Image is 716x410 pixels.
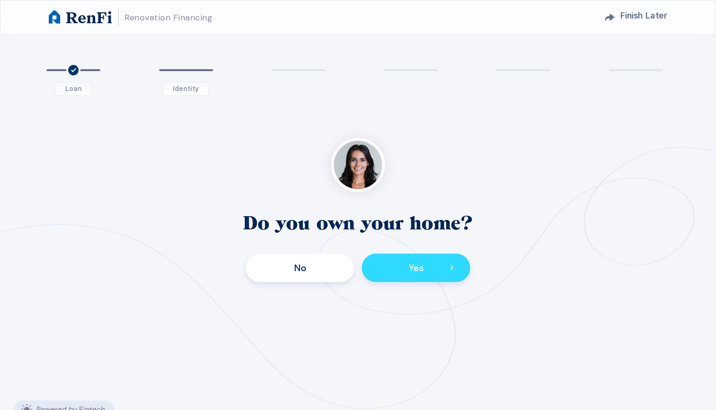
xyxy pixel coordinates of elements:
[125,10,212,25] h3: Renovation Financing
[163,82,209,96] span: Identity
[66,9,112,26] h1: RenFi
[246,254,354,282] button: No
[172,209,544,237] p: Do you own your home?
[49,9,112,26] a: RenFi
[362,254,470,282] button: Yes>
[449,260,454,276] span: >
[66,63,81,77] i: 1
[409,262,424,274] span: Yes
[55,82,92,96] span: Loan
[294,262,306,274] span: No
[620,7,667,25] h2: Finish Later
